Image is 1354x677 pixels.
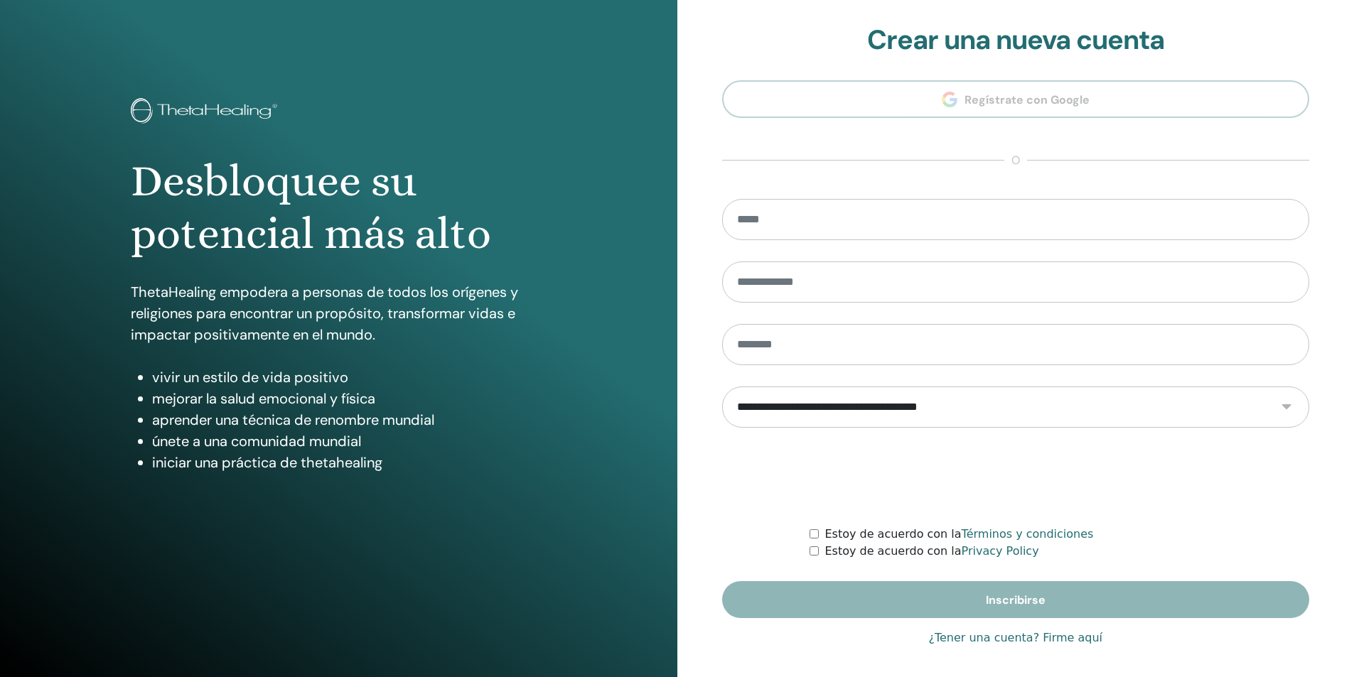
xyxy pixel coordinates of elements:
h1: Desbloquee su potencial más alto [131,155,547,261]
a: Privacy Policy [962,544,1039,558]
li: únete a una comunidad mundial [152,430,547,452]
h2: Crear una nueva cuenta [722,24,1310,57]
iframe: reCAPTCHA [908,449,1124,504]
a: Términos y condiciones [962,527,1094,541]
label: Estoy de acuerdo con la [824,543,1038,560]
a: ¿Tener una cuenta? Firme aquí [928,629,1102,646]
li: mejorar la salud emocional y física [152,388,547,409]
label: Estoy de acuerdo con la [824,526,1093,543]
li: vivir un estilo de vida positivo [152,367,547,388]
li: aprender una técnica de renombre mundial [152,409,547,430]
p: ThetaHealing empodera a personas de todos los orígenes y religiones para encontrar un propósito, ... [131,281,547,345]
li: iniciar una práctica de thetahealing [152,452,547,473]
span: o [1004,152,1027,169]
